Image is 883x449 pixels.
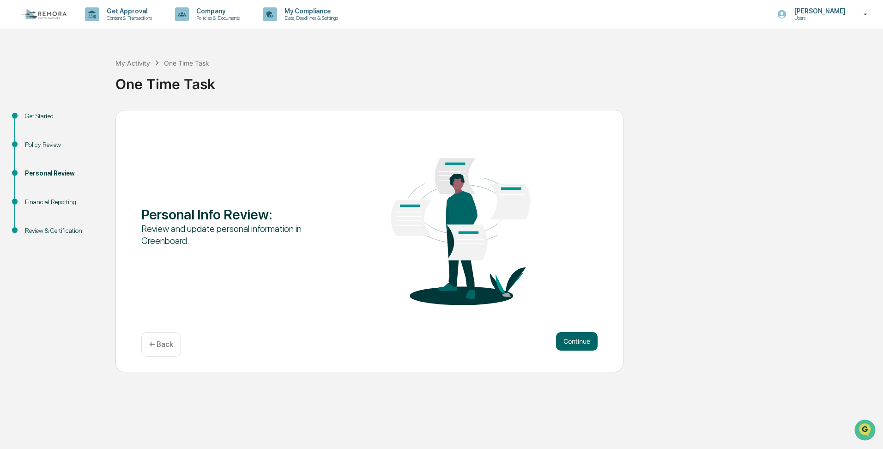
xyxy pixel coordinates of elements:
p: How can we help? [9,19,168,34]
div: Review & Certification [25,226,101,236]
iframe: Open customer support [853,419,878,443]
div: Start new chat [42,71,151,80]
img: Personal Info Review [369,130,552,321]
a: 🗄️Attestations [63,185,118,202]
span: • [77,126,80,133]
img: logo [22,9,67,19]
div: Past conversations [9,103,62,110]
span: • [77,151,80,158]
span: Pylon [92,229,112,236]
span: [PERSON_NAME] [29,151,75,158]
span: [PERSON_NAME] [29,126,75,133]
div: Personal Review [25,169,101,178]
div: Personal Info Review : [141,206,324,223]
div: 🗄️ [67,190,74,197]
span: 5 minutes ago [82,126,121,133]
img: 8933085812038_c878075ebb4cc5468115_72.jpg [19,71,36,87]
p: [PERSON_NAME] [787,7,850,15]
span: [DATE] [82,151,101,158]
a: 🖐️Preclearance [6,185,63,202]
div: One Time Task [115,68,878,92]
p: Get Approval [99,7,157,15]
div: Review and update personal information in Greenboard. [141,223,324,247]
p: Data, Deadlines & Settings [277,15,343,21]
p: Users [787,15,850,21]
div: My Activity [115,59,150,67]
a: Powered byPylon [65,229,112,236]
div: We're available if you need us! [42,80,127,87]
div: One Time Task [164,59,209,67]
span: Preclearance [18,189,60,198]
img: Galea, Frank [9,142,24,157]
p: Company [189,7,244,15]
p: Content & Transactions [99,15,157,21]
div: Policy Review [25,140,101,150]
a: 🔎Data Lookup [6,203,62,219]
img: 1746055101610-c473b297-6a78-478c-a979-82029cc54cd1 [9,71,26,87]
span: Attestations [76,189,115,198]
p: Policies & Documents [189,15,244,21]
p: My Compliance [277,7,343,15]
span: Data Lookup [18,206,58,216]
div: Get Started [25,111,101,121]
button: Start new chat [157,73,168,85]
p: ← Back [149,340,173,349]
div: 🖐️ [9,190,17,197]
button: Continue [556,332,598,351]
div: 🔎 [9,207,17,215]
button: See all [143,101,168,112]
div: Financial Reporting [25,197,101,207]
img: Galea, Frank [9,117,24,132]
